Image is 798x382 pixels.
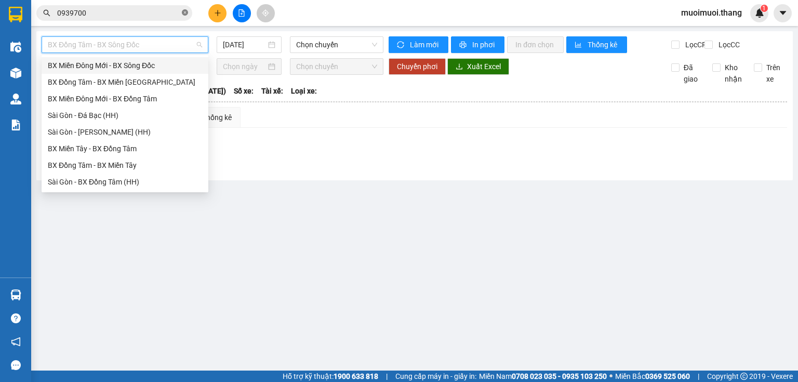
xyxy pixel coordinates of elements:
button: Chuyển phơi [389,58,446,75]
img: logo-vxr [9,7,22,22]
button: plus [208,4,227,22]
span: In phơi [472,39,496,50]
span: aim [262,9,269,17]
span: Miền Nam [479,371,607,382]
div: Sài Gòn - Đá Bạc (HH) [48,110,202,121]
span: Cung cấp máy in - giấy in: [395,371,476,382]
button: In đơn chọn [507,36,564,53]
span: copyright [740,373,748,380]
span: Chọn chuyến [296,59,378,74]
button: printerIn phơi [451,36,504,53]
span: notification [11,337,21,347]
span: Đã giao [680,62,705,85]
button: downloadXuất Excel [447,58,509,75]
span: printer [459,41,468,49]
button: file-add [233,4,251,22]
span: Kho nhận [721,62,746,85]
span: Tài xế: [261,85,283,97]
span: | [386,371,388,382]
span: search [43,9,50,17]
button: syncLàm mới [389,36,448,53]
img: icon-new-feature [755,8,764,18]
span: file-add [238,9,245,17]
img: warehouse-icon [10,42,21,52]
div: Sài Gòn - Trần Văn Thời (HH) [42,124,208,140]
div: Sài Gòn - Đá Bạc (HH) [42,107,208,124]
img: warehouse-icon [10,68,21,78]
span: sync [397,41,406,49]
button: aim [257,4,275,22]
button: caret-down [774,4,792,22]
div: BX Miền Tây - BX Đồng Tâm [42,140,208,157]
input: Chọn ngày [223,61,265,72]
span: plus [214,9,221,17]
span: Lọc CR [681,39,708,50]
span: 1 [762,5,766,12]
img: warehouse-icon [10,94,21,104]
span: Làm mới [410,39,440,50]
div: BX Đồng Tâm - BX Miền Tây [48,160,202,171]
span: Thống kê [588,39,619,50]
strong: 0369 525 060 [645,372,690,380]
div: Sài Gòn - BX Đồng Tâm (HH) [48,176,202,188]
div: BX Miền Đông Mới - BX Sông Đốc [48,60,202,71]
span: Trên xe [762,62,788,85]
input: Tìm tên, số ĐT hoặc mã đơn [57,7,180,19]
img: warehouse-icon [10,289,21,300]
div: BX Miền Tây - BX Đồng Tâm [48,143,202,154]
span: message [11,360,21,370]
div: Sài Gòn - [PERSON_NAME] (HH) [48,126,202,138]
sup: 1 [761,5,768,12]
span: caret-down [778,8,788,18]
div: BX Miền Đông Mới - BX Đồng Tâm [48,93,202,104]
strong: 1900 633 818 [334,372,378,380]
span: close-circle [182,8,188,18]
span: Lọc CC [714,39,741,50]
span: | [698,371,699,382]
span: Số xe: [234,85,254,97]
span: Hỗ trợ kỹ thuật: [283,371,378,382]
div: Sài Gòn - BX Đồng Tâm (HH) [42,174,208,190]
strong: 0708 023 035 - 0935 103 250 [512,372,607,380]
span: close-circle [182,9,188,16]
span: ⚪️ [609,374,613,378]
div: BX Đồng Tâm - BX Miền Đông Mới [42,74,208,90]
div: BX Đồng Tâm - BX Miền [GEOGRAPHIC_DATA] [48,76,202,88]
div: BX Miền Đông Mới - BX Sông Đốc [42,57,208,74]
span: bar-chart [575,41,583,49]
div: BX Đồng Tâm - BX Miền Tây [42,157,208,174]
div: BX Miền Đông Mới - BX Đồng Tâm [42,90,208,107]
span: muoimuoi.thang [673,6,750,19]
img: solution-icon [10,120,21,130]
button: bar-chartThống kê [566,36,627,53]
span: Miền Bắc [615,371,690,382]
div: Thống kê [202,112,232,123]
span: Chọn chuyến [296,37,378,52]
span: BX Đồng Tâm - BX Sông Đốc [48,37,202,52]
input: 13/09/2025 [223,39,265,50]
span: question-circle [11,313,21,323]
span: Loại xe: [291,85,317,97]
